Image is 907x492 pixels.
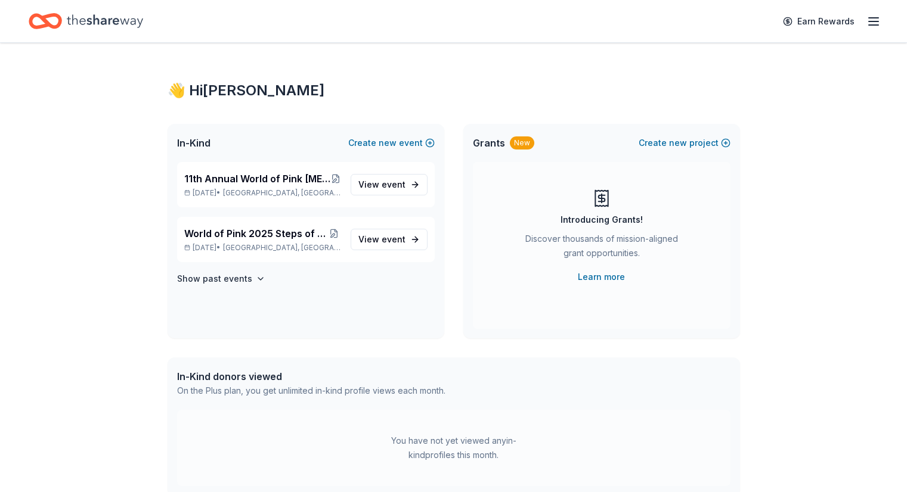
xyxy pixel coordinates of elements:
h4: Show past events [177,272,252,286]
span: World of Pink 2025 Steps of Strength Fashion Show [184,226,327,241]
span: Grants [473,136,505,150]
a: Learn more [578,270,625,284]
div: You have not yet viewed any in-kind profiles this month. [379,434,528,462]
span: event [382,179,405,189]
p: [DATE] • [184,243,341,253]
div: Discover thousands of mission-aligned grant opportunities. [521,232,683,265]
button: Show past events [177,272,265,286]
a: Home [29,7,143,35]
button: Createnewevent [348,136,435,150]
span: [GEOGRAPHIC_DATA], [GEOGRAPHIC_DATA] [223,188,340,198]
a: View event [351,174,428,195]
span: View [358,232,405,247]
div: 👋 Hi [PERSON_NAME] [168,81,740,100]
span: In-Kind [177,136,211,150]
span: 11th Annual World of Pink [MEDICAL_DATA] Survivors Fashion Show 2025 [184,172,331,186]
button: Createnewproject [639,136,730,150]
div: On the Plus plan, you get unlimited in-kind profile views each month. [177,384,445,398]
a: Earn Rewards [776,11,862,32]
span: new [669,136,687,150]
p: [DATE] • [184,188,341,198]
span: [GEOGRAPHIC_DATA], [GEOGRAPHIC_DATA] [223,243,340,253]
a: View event [351,229,428,250]
span: new [379,136,397,150]
span: event [382,234,405,244]
div: New [510,136,534,150]
div: In-Kind donors viewed [177,369,445,384]
div: Introducing Grants! [561,213,643,227]
span: View [358,178,405,192]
